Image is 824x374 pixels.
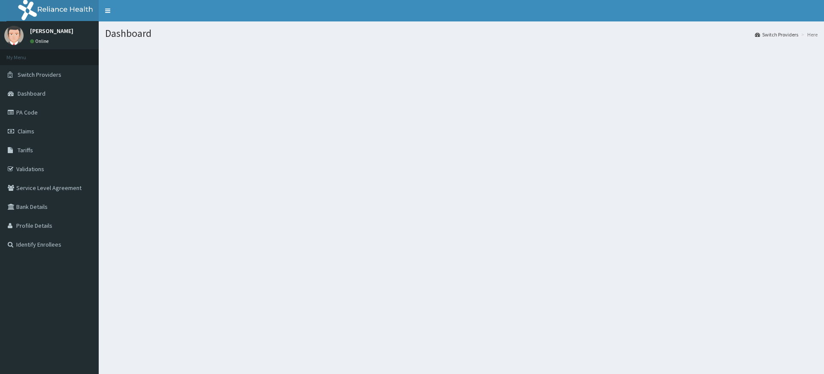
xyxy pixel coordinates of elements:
[18,127,34,135] span: Claims
[105,28,818,39] h1: Dashboard
[4,26,24,45] img: User Image
[799,31,818,38] li: Here
[18,71,61,78] span: Switch Providers
[30,38,51,44] a: Online
[30,28,73,34] p: [PERSON_NAME]
[18,90,45,97] span: Dashboard
[755,31,798,38] a: Switch Providers
[18,146,33,154] span: Tariffs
